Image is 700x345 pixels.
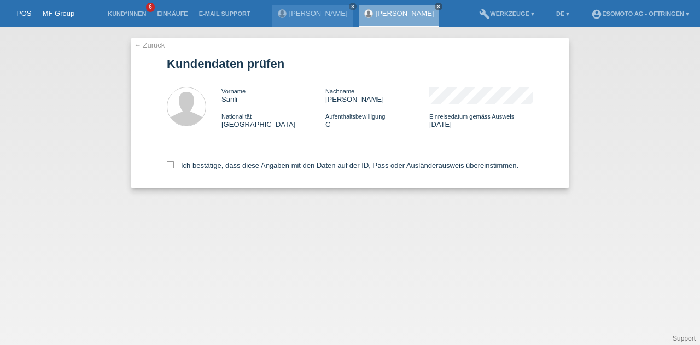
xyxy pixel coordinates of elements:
[102,10,151,17] a: Kund*innen
[435,3,442,10] a: close
[325,87,429,103] div: [PERSON_NAME]
[146,3,155,12] span: 6
[221,88,246,95] span: Vorname
[436,4,441,9] i: close
[16,9,74,17] a: POS — MF Group
[134,41,165,49] a: ← Zurück
[194,10,256,17] a: E-Mail Support
[479,9,490,20] i: build
[350,4,355,9] i: close
[429,112,533,128] div: [DATE]
[151,10,193,17] a: Einkäufe
[325,113,385,120] span: Aufenthaltsbewilligung
[167,161,518,169] label: Ich bestätige, dass diese Angaben mit den Daten auf der ID, Pass oder Ausländerausweis übereinsti...
[474,10,540,17] a: buildWerkzeuge ▾
[167,57,533,71] h1: Kundendaten prüfen
[551,10,575,17] a: DE ▾
[289,9,348,17] a: [PERSON_NAME]
[221,113,252,120] span: Nationalität
[221,112,325,128] div: [GEOGRAPHIC_DATA]
[325,112,429,128] div: C
[586,10,695,17] a: account_circleEsomoto AG - Oftringen ▾
[429,113,514,120] span: Einreisedatum gemäss Ausweis
[376,9,434,17] a: [PERSON_NAME]
[349,3,357,10] a: close
[673,335,696,342] a: Support
[591,9,602,20] i: account_circle
[221,87,325,103] div: Sanli
[325,88,354,95] span: Nachname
